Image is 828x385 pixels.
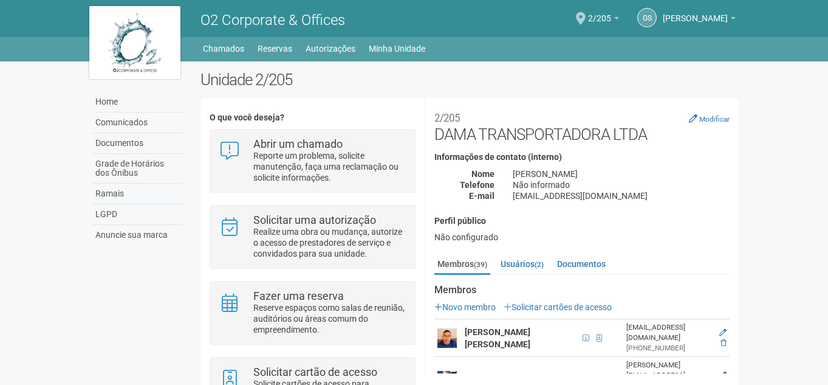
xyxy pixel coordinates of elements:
strong: Fazer uma reserva [253,290,344,302]
small: (39) [474,260,487,269]
a: Reservas [258,40,292,57]
span: Cartão de acesso ativo [593,331,606,345]
a: Usuários(2) [498,255,547,273]
a: Modificar [689,114,730,123]
a: Grade de Horários dos Ônibus [92,154,182,184]
a: Documentos [554,255,609,273]
a: LGPD [92,204,182,225]
a: Solicitar cartões de acesso [504,302,612,312]
small: 2/205 [434,112,460,124]
a: Editar membro [719,328,727,337]
div: [EMAIL_ADDRESS][DOMAIN_NAME] [626,322,712,343]
a: Solicitar uma autorização Realize uma obra ou mudança, autorize o acesso de prestadores de serviç... [219,215,406,259]
div: [EMAIL_ADDRESS][DOMAIN_NAME] [504,190,739,201]
a: Ramais [92,184,182,204]
strong: E-mail [469,191,494,201]
p: Reporte um problema, solicite manutenção, faça uma reclamação ou solicite informações. [253,150,406,183]
strong: Telefone [460,180,494,190]
img: user.png [437,328,457,348]
p: Reserve espaços como salas de reunião, auditórios ou áreas comum do empreendimento. [253,302,406,335]
div: Não informado [504,179,739,190]
strong: [PERSON_NAME] [PERSON_NAME] [465,327,530,349]
a: Editar membro [719,371,727,380]
img: logo.jpg [89,6,180,79]
a: Minha Unidade [369,40,425,57]
a: Excluir membro [720,339,727,347]
strong: Nome [471,169,494,179]
strong: Membros [434,285,730,296]
a: Membros(39) [434,255,490,275]
small: (2) [535,260,544,269]
a: Anuncie sua marca [92,225,182,245]
h4: Informações de contato (interno) [434,153,730,162]
span: 2/205 [588,2,611,23]
a: 2/205 [588,15,619,25]
a: Fazer uma reserva Reserve espaços como salas de reunião, auditórios ou áreas comum do empreendime... [219,291,406,335]
span: Gilberto Stiebler Filho [663,2,728,23]
strong: Solicitar uma autorização [253,213,376,226]
a: Chamados [203,40,244,57]
h4: Perfil público [434,217,730,226]
a: [PERSON_NAME] [663,15,736,25]
a: Abrir um chamado Reporte um problema, solicite manutenção, faça uma reclamação ou solicite inform... [219,139,406,183]
a: Novo membro [434,302,496,312]
a: Documentos [92,133,182,154]
div: [PHONE_NUMBER] [626,343,712,353]
span: O2 Corporate & Offices [200,12,345,29]
div: [PERSON_NAME] [504,168,739,179]
strong: Solicitar cartão de acesso [253,366,377,378]
strong: Abrir um chamado [253,137,343,150]
a: Autorizações [306,40,355,57]
a: GS [637,8,657,27]
h2: DAMA TRANSPORTADORA LTDA [434,107,730,144]
a: Comunicados [92,113,182,133]
p: Realize uma obra ou mudança, autorize o acesso de prestadores de serviço e convidados para sua un... [253,226,406,259]
div: Não configurado [434,232,730,243]
span: CPF 034.402.917-40 [579,331,593,345]
a: Home [92,92,182,113]
h2: Unidade 2/205 [200,71,739,89]
h4: O que você deseja? [210,113,416,122]
small: Modificar [699,115,730,123]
